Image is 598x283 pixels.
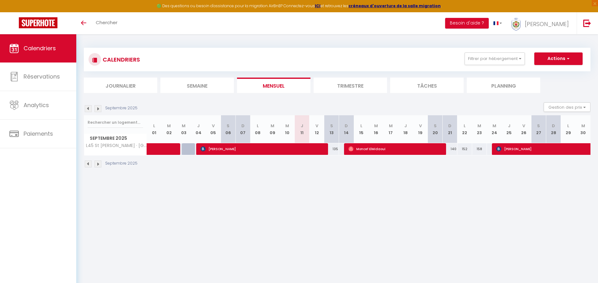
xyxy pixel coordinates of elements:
[167,123,171,129] abbr: M
[552,123,555,129] abbr: D
[546,115,561,143] th: 28
[201,143,324,155] span: [PERSON_NAME]
[537,123,540,129] abbr: S
[235,115,250,143] th: 07
[487,115,502,143] th: 24
[472,115,487,143] th: 23
[105,105,137,111] p: Septembre 2025
[237,78,310,93] li: Mensuel
[315,123,318,129] abbr: V
[88,117,143,128] input: Rechercher un logement...
[531,115,546,143] th: 27
[398,115,413,143] th: 18
[464,123,466,129] abbr: L
[19,17,57,28] img: Super Booking
[147,115,162,143] th: 01
[314,78,387,93] li: Trimestre
[389,123,393,129] abbr: M
[285,123,289,129] abbr: M
[271,123,274,129] abbr: M
[330,123,333,129] abbr: S
[493,123,496,129] abbr: M
[443,143,457,155] div: 140
[295,115,310,143] th: 11
[472,143,487,155] div: 158
[544,102,590,112] button: Gestion des prix
[101,52,140,67] h3: CALENDRIERS
[354,115,369,143] th: 15
[404,123,407,129] abbr: J
[345,123,348,129] abbr: D
[176,115,191,143] th: 03
[428,115,443,143] th: 20
[85,143,148,148] span: L45 St [PERSON_NAME] · [GEOGRAPHIC_DATA][PERSON_NAME]/ Balcon, Parking WIFI
[24,130,53,138] span: Paiements
[516,115,531,143] th: 26
[525,20,569,28] span: [PERSON_NAME]
[567,123,569,129] abbr: L
[507,12,577,34] a: ... [PERSON_NAME]
[153,123,155,129] abbr: L
[206,115,221,143] th: 05
[445,18,489,29] button: Besoin d'aide ?
[348,3,441,8] a: créneaux d'ouverture de la salle migration
[84,78,157,93] li: Journalier
[369,115,383,143] th: 16
[383,115,398,143] th: 17
[191,115,206,143] th: 04
[419,123,422,129] abbr: V
[310,115,324,143] th: 12
[212,123,215,129] abbr: V
[477,123,481,129] abbr: M
[241,123,245,129] abbr: D
[457,143,472,155] div: 152
[448,123,451,129] abbr: D
[182,123,186,129] abbr: M
[227,123,229,129] abbr: S
[84,134,147,143] span: Septembre 2025
[280,115,294,143] th: 10
[162,115,176,143] th: 02
[221,115,235,143] th: 06
[502,115,516,143] th: 25
[561,115,576,143] th: 29
[465,52,525,65] button: Filtrer par hébergement
[24,101,49,109] span: Analytics
[197,123,200,129] abbr: J
[324,115,339,143] th: 13
[581,123,585,129] abbr: M
[571,255,593,278] iframe: Chat
[390,78,464,93] li: Tâches
[91,12,122,34] a: Chercher
[576,115,590,143] th: 30
[315,3,321,8] a: ICI
[457,115,472,143] th: 22
[374,123,378,129] abbr: M
[160,78,234,93] li: Semaine
[105,161,137,166] p: Septembre 2025
[348,143,442,155] span: Moncef ElMidaoui
[265,115,280,143] th: 09
[413,115,428,143] th: 19
[508,123,510,129] abbr: J
[324,143,339,155] div: 135
[534,52,583,65] button: Actions
[434,123,437,129] abbr: S
[443,115,457,143] th: 21
[250,115,265,143] th: 08
[257,123,259,129] abbr: L
[467,78,540,93] li: Planning
[24,44,56,52] span: Calendriers
[339,115,354,143] th: 14
[511,18,521,31] img: ...
[301,123,303,129] abbr: J
[583,19,591,27] img: logout
[96,19,117,26] span: Chercher
[360,123,362,129] abbr: L
[522,123,525,129] abbr: V
[24,73,60,80] span: Réservations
